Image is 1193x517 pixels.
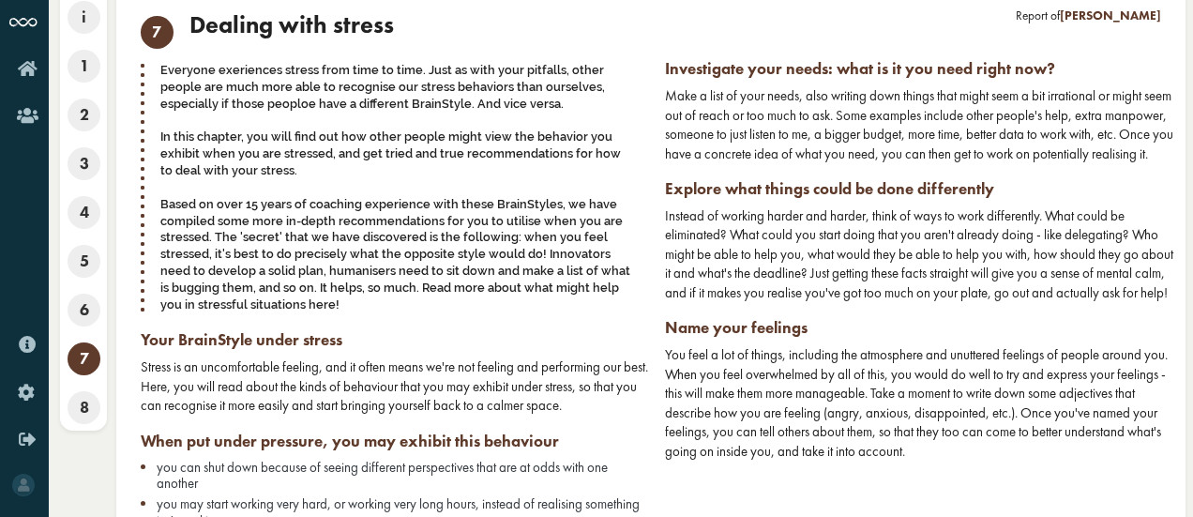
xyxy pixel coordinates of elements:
div: Instead of working harder and harder, think of ways to work differently. What could be eliminated... [665,206,1175,302]
div: Everyone exeriences stress from time to time. Just as with your pitfalls, other people are much m... [141,60,651,314]
span: 7 [68,342,100,375]
span: 4 [68,196,100,229]
h3: Investigate your needs: what is it you need right now? [665,59,1175,78]
span: you can shut down because of seeing different perspectives that are at odds with one another [157,458,608,493]
span: 5 [68,245,100,278]
h3: Name your feelings [665,318,1175,337]
span: i [68,1,100,34]
span: 6 [68,294,100,327]
div: Stress is an uncomfortable feeling, and it often means we're not feeling and performing our best.... [141,357,651,415]
h3: Explore what things could be done differently [665,179,1175,198]
div: Report of [1016,8,1161,24]
span: 8 [68,391,100,424]
span: 3 [68,147,100,180]
h3: When put under pressure, you may exhibit this behaviour [141,432,651,450]
span: Dealing with stress [189,11,394,48]
span: [PERSON_NAME] [1060,8,1161,23]
span: 7 [141,16,174,49]
span: 2 [68,99,100,131]
div: You feel a lot of things, including the atmosphere and unuttered feelings of people around you. W... [665,345,1175,461]
span: 1 [68,50,100,83]
h3: Your BrainStyle under stress [141,330,651,349]
div: Make a list of your needs, also writing down things that might seem a bit irrational or might see... [665,86,1175,163]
